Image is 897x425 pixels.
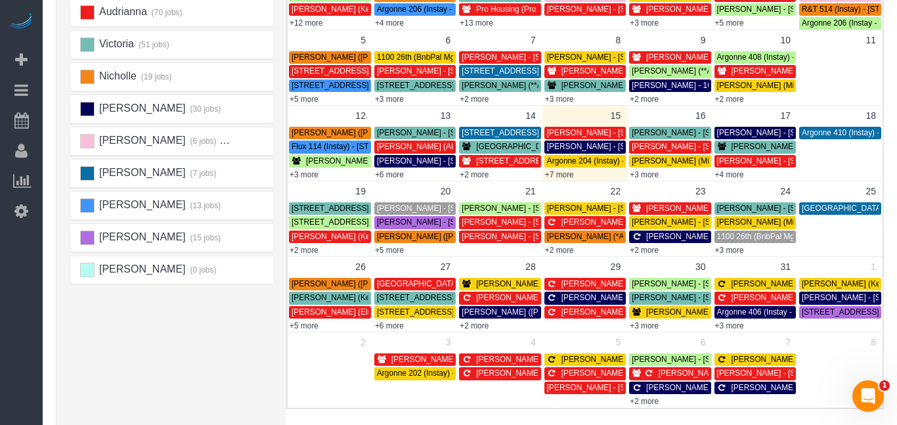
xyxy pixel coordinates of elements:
a: +2 more [715,95,744,104]
span: [PERSON_NAME] ([PERSON_NAME] & [PERSON_NAME], LLC - AIRBNB) - [STREET_ADDRESS] [377,232,725,241]
a: +2 more [460,95,489,104]
a: 8 [864,332,883,352]
span: [PERSON_NAME] - [STREET_ADDRESS][PERSON_NAME][PERSON_NAME] [561,279,839,288]
a: +3 more [630,170,659,179]
a: 2 [354,332,372,352]
span: [PERSON_NAME] - [STREET_ADDRESS] [646,5,795,14]
a: 24 [774,181,797,201]
a: 6 [439,30,458,50]
a: Automaid Logo [8,13,34,32]
span: [PERSON_NAME] - [STREET_ADDRESS][PERSON_NAME] [476,369,689,378]
span: [PERSON_NAME] (*AIRBNB*) - [STREET_ADDRESS] [547,232,738,241]
span: [PERSON_NAME] - [STREET_ADDRESS] [377,156,525,166]
a: 15 [604,106,628,125]
a: +2 more [460,321,489,330]
a: +6 more [375,170,404,179]
a: +3 more [630,321,659,330]
span: [PERSON_NAME] (**AIRBNB**) - [STREET_ADDRESS] [632,66,829,76]
span: [PERSON_NAME] - [STREET_ADDRESS][PERSON_NAME] [561,81,774,90]
a: 12 [349,106,372,125]
a: 28 [519,257,542,277]
span: [PERSON_NAME] (Elmcrest TOP Unit A AirBNB) - [STREET_ADDRESS] [292,307,546,317]
span: [PERSON_NAME] - [STREET_ADDRESS] [632,355,780,364]
span: [PERSON_NAME] - [STREET_ADDRESS] [646,53,795,62]
a: 8 [609,30,627,50]
span: [PERSON_NAME] - [STREET_ADDRESS] [717,369,865,378]
span: [PERSON_NAME] - [STREET_ADDRESS] [561,293,710,302]
a: +2 more [630,246,659,255]
small: (51 jobs) [137,40,169,49]
span: 1100 26th (BnbPal Mgmt - Airbnb) - [STREET_ADDRESS] [377,53,579,62]
a: +3 more [715,246,744,255]
a: 6 [694,332,712,352]
span: [PERSON_NAME] - [STREET_ADDRESS] [646,307,795,317]
a: +4 more [715,170,744,179]
a: 17 [774,106,797,125]
small: (15 jobs) [188,233,221,242]
span: [PERSON_NAME] - [STREET_ADDRESS][PERSON_NAME] [632,293,844,302]
span: [STREET_ADDRESS] (Instay - AIRBNB) - [STREET_ADDRESS] [292,81,517,90]
small: (0 jobs) [188,265,217,275]
a: 30 [689,257,712,277]
span: Flux 114 (Instay) - [STREET_ADDRESS] [292,142,434,151]
a: 31 [774,257,797,277]
a: +5 more [290,321,318,330]
span: Argonne 202 (Instay) - [STREET_ADDRESS] [377,369,534,378]
span: Audrianna [97,6,146,17]
span: [GEOGRAPHIC_DATA] 512 (Instay) - [STREET_ADDRESS] [476,142,685,151]
span: [PERSON_NAME] - [STREET_ADDRESS] [632,128,780,137]
a: 22 [604,181,628,201]
a: +13 more [460,18,493,28]
span: [PERSON_NAME] - [STREET_ADDRESS] [306,156,454,166]
span: [PERSON_NAME] - [STREET_ADDRESS] [632,279,780,288]
span: [STREET_ADDRESS] (Instay - AIRBNB) - [STREET_ADDRESS] [462,66,687,76]
span: [PERSON_NAME] - [STREET_ADDRESS] [377,128,525,137]
span: [PERSON_NAME] - [STREET_ADDRESS] [717,5,865,14]
span: Nicholle [97,70,136,81]
span: [PERSON_NAME] - [STREET_ADDRESS][PERSON_NAME][PERSON_NAME] [561,217,839,227]
span: [STREET_ADDRESS] (Instay - AIRBNB) - [STREET_ADDRESS] [377,307,602,317]
a: +2 more [545,246,574,255]
span: [PERSON_NAME] - [STREET_ADDRESS][PERSON_NAME] [391,355,604,364]
span: 1 [879,380,890,391]
span: [PERSON_NAME] - [STREET_ADDRESS][PERSON_NAME][PERSON_NAME] [547,128,824,137]
span: [PERSON_NAME] [97,199,185,210]
a: +2 more [630,95,659,104]
small: (6 jobs) [188,137,217,146]
a: +3 more [290,170,318,179]
span: Argonne 408 (Instay) - [STREET_ADDRESS] [717,53,874,62]
span: [GEOGRAPHIC_DATA] 516 (Instay) - [STREET_ADDRESS] [377,279,586,288]
a: 10 [774,30,797,50]
span: Pro Housing (Pro Housing - iCubs Air B&B Housing) - [STREET_ADDRESS][PERSON_NAME] [476,5,804,14]
span: [PERSON_NAME] - [STREET_ADDRESS][PERSON_NAME] [377,217,590,227]
iframe: Intercom live chat [852,380,884,412]
a: +3 more [715,321,744,330]
span: [PERSON_NAME] [97,263,185,275]
span: [PERSON_NAME] - [STREET_ADDRESS] [717,156,865,166]
span: [PERSON_NAME] - [STREET_ADDRESS] [377,204,525,213]
span: [PERSON_NAME] (Keldervan LLC - Airbnb) - [STREET_ADDRESS][PERSON_NAME] [292,232,592,241]
a: 29 [604,257,628,277]
a: 18 [859,106,883,125]
span: [PERSON_NAME] - [STREET_ADDRESS] [732,293,880,302]
span: [PERSON_NAME] (Keldervan LLC - Airbnb) - [STREET_ADDRESS][PERSON_NAME] [292,293,592,302]
a: 25 [859,181,883,201]
a: 4 [524,332,542,352]
span: [PERSON_NAME] [97,231,185,242]
span: [PERSON_NAME] (Mid America Trenchers) - [STREET_ADDRESS] [632,156,867,166]
span: [PERSON_NAME] (AIRBNB) - [STREET_ADDRESS] [377,142,561,151]
a: 27 [434,257,458,277]
a: +5 more [290,95,318,104]
span: [PERSON_NAME] - [STREET_ADDRESS] [462,53,610,62]
span: [PERSON_NAME] - [STREET_ADDRESS] [476,293,624,302]
span: [PERSON_NAME] - [STREET_ADDRESS] [547,204,695,213]
span: Argonne 206 (Instay - AIRBNB) - [STREET_ADDRESS] [377,5,569,14]
span: [STREET_ADDRESS] (Instay) - [STREET_ADDRESS] [292,66,481,76]
a: +7 more [545,170,574,179]
a: 16 [689,106,712,125]
small: (7 jobs) [188,169,217,178]
a: +12 more [290,18,323,28]
a: 13 [434,106,458,125]
a: 19 [349,181,372,201]
span: [PERSON_NAME] - [STREET_ADDRESS] [462,204,610,213]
